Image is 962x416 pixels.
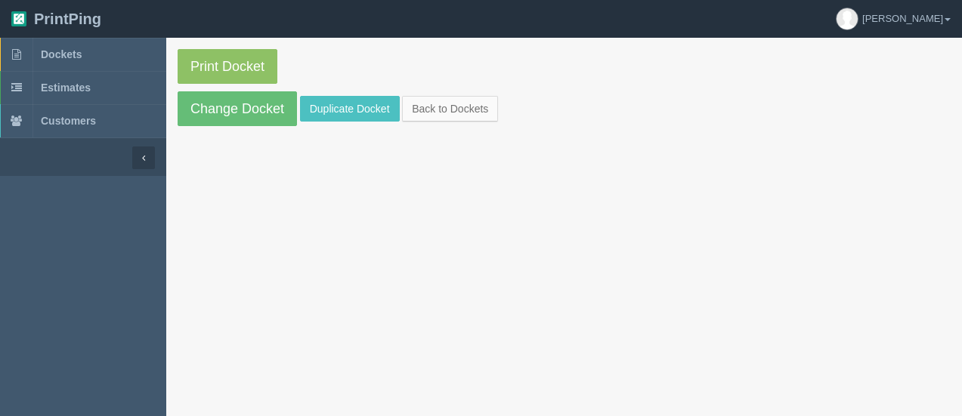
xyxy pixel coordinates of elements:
img: logo-3e63b451c926e2ac314895c53de4908e5d424f24456219fb08d385ab2e579770.png [11,11,26,26]
a: Print Docket [178,49,277,84]
span: Estimates [41,82,91,94]
img: avatar_default-7531ab5dedf162e01f1e0bb0964e6a185e93c5c22dfe317fb01d7f8cd2b1632c.jpg [837,8,858,29]
a: Change Docket [178,91,297,126]
span: Dockets [41,48,82,60]
a: Back to Dockets [402,96,498,122]
span: Customers [41,115,96,127]
a: Duplicate Docket [300,96,400,122]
